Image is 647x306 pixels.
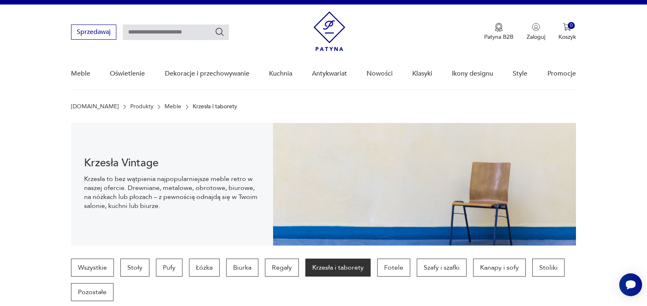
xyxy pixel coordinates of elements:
button: Szukaj [215,27,225,37]
a: Oświetlenie [110,58,145,89]
a: Promocje [547,58,576,89]
a: Fotele [377,259,410,277]
a: Ikona medaluPatyna B2B [484,23,514,41]
a: Stoły [120,259,149,277]
a: Dekoracje i przechowywanie [165,58,249,89]
a: Antykwariat [312,58,347,89]
div: 0 [568,22,575,29]
button: Sprzedawaj [71,25,116,40]
h1: Krzesła Vintage [84,158,260,168]
a: Sprzedawaj [71,30,116,36]
a: Produkty [130,103,153,110]
button: 0Koszyk [558,23,576,41]
button: Zaloguj [527,23,545,41]
a: Łóżka [189,259,220,277]
a: Kanapy i sofy [473,259,526,277]
a: Regały [265,259,299,277]
a: Klasyki [412,58,432,89]
a: Pufy [156,259,182,277]
iframe: Smartsupp widget button [619,273,642,296]
a: Kuchnia [269,58,292,89]
p: Koszyk [558,33,576,41]
img: Ikona koszyka [563,23,571,31]
a: Meble [165,103,181,110]
img: bc88ca9a7f9d98aff7d4658ec262dcea.jpg [273,123,576,246]
p: Krzesła i taborety [193,103,237,110]
a: Nowości [367,58,393,89]
p: Zaloguj [527,33,545,41]
a: Wszystkie [71,259,114,277]
p: Patyna B2B [484,33,514,41]
img: Patyna - sklep z meblami i dekoracjami vintage [313,11,345,51]
a: Meble [71,58,90,89]
a: Stoliki [532,259,565,277]
a: Pozostałe [71,283,113,301]
a: [DOMAIN_NAME] [71,103,119,110]
img: Ikona medalu [495,23,503,32]
a: Ikony designu [452,58,493,89]
a: Style [513,58,527,89]
p: Krzesła to bez wątpienia najpopularniejsze meble retro w naszej ofercie. Drewniane, metalowe, obr... [84,174,260,210]
a: Biurka [226,259,258,277]
button: Patyna B2B [484,23,514,41]
a: Szafy i szafki [417,259,467,277]
a: Krzesła i taborety [305,259,371,277]
img: Ikonka użytkownika [532,23,540,31]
